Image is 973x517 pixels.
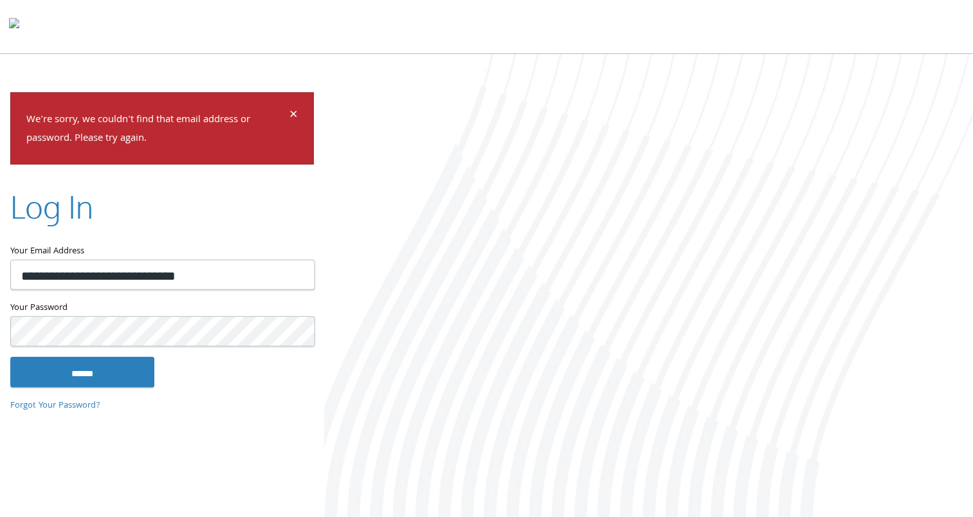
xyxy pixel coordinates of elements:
[26,111,287,149] p: We're sorry, we couldn't find that email address or password. Please try again.
[9,14,19,39] img: todyl-logo-dark.svg
[289,104,298,129] span: ×
[10,399,100,413] a: Forgot Your Password?
[289,109,298,124] button: Dismiss alert
[10,185,93,228] h2: Log In
[10,300,314,316] label: Your Password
